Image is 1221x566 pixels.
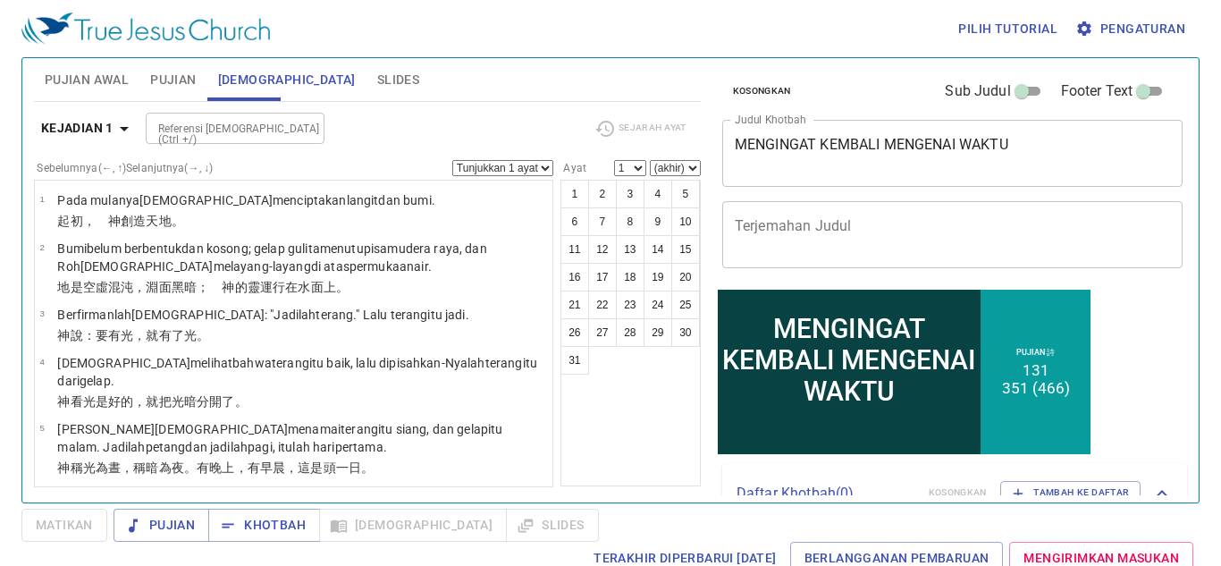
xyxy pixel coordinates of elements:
span: 2 [39,242,44,252]
img: True Jesus Church [21,13,270,45]
wh914: 。 [235,394,248,409]
wh996: gelap [80,374,114,388]
span: Slides [377,69,419,91]
span: Pujian [128,514,195,536]
wh6440: 上 [324,280,349,294]
wh3915: 。有晚上 [184,460,374,475]
span: 1 [39,194,44,204]
button: 2 [588,180,617,208]
wh216: 暗 [184,394,248,409]
wh7363: 在水 [285,280,349,294]
wh922: ; gelap gulita [57,241,486,274]
wh1254: langit [347,193,435,207]
button: 18 [616,263,644,291]
wh5921: 。 [336,280,349,294]
p: 神 [57,459,547,477]
p: Berfirmanlah [57,306,468,324]
button: Kosongkan [722,80,802,102]
wh3117: pertama [335,440,387,454]
p: 神 [57,393,547,410]
wh3588: terang [57,356,537,388]
wh7121: 光 [83,460,375,475]
p: 神 [57,326,468,344]
wh430: melayang-layang [214,259,432,274]
span: 3 [39,308,44,318]
p: 起初 [57,212,434,230]
wh3915: . Jadilah [97,440,387,454]
label: Ayat [560,163,586,173]
wh7121: 暗 [146,460,374,475]
span: Sub Judul [945,80,1010,102]
wh430: menciptakan [273,193,435,207]
button: 12 [588,235,617,264]
wh2896: ，就把光 [133,394,247,409]
wh430: 稱 [71,460,375,475]
button: 15 [671,235,700,264]
p: Pada mulanya [57,191,434,209]
button: 10 [671,207,700,236]
wh7225: ， 神 [83,214,184,228]
wh559: ：要有 [83,328,210,342]
button: Pujian [114,509,209,542]
button: 5 [671,180,700,208]
span: Tambah ke Daftar [1012,485,1129,501]
wh1961: pagi [248,440,387,454]
span: Footer Text [1061,80,1133,102]
p: [PERSON_NAME][DEMOGRAPHIC_DATA] [57,420,547,456]
button: 27 [588,318,617,347]
wh7363: di atas [311,259,432,274]
button: 19 [644,263,672,291]
p: 地 [57,278,547,296]
wh5921: permukaan [349,259,432,274]
button: 8 [616,207,644,236]
wh259: . [383,440,387,454]
button: 20 [671,263,700,291]
wh922: ，淵 [133,280,349,294]
button: 11 [560,235,589,264]
wh776: belum berbentuk [57,241,486,274]
button: 16 [560,263,589,291]
button: 28 [616,318,644,347]
span: 5 [39,423,44,433]
button: Pilih tutorial [951,13,1065,46]
wh4325: . [428,259,432,274]
button: 23 [616,291,644,319]
p: Bumi [57,240,547,275]
wh216: itu jadi [427,308,468,322]
wh559: [DEMOGRAPHIC_DATA] [131,308,469,322]
b: Kejadian 1 [41,117,114,139]
wh3117: ，稱 [121,460,374,475]
p: [DEMOGRAPHIC_DATA] [57,354,547,390]
wh6153: ，有早晨 [235,460,375,475]
span: [DEMOGRAPHIC_DATA] [218,69,356,91]
wh7307: [DEMOGRAPHIC_DATA] [80,259,432,274]
wh216: 為晝 [96,460,374,475]
wh776: 。 [172,214,184,228]
button: 26 [560,318,589,347]
label: Sebelumnya (←, ↑) Selanjutnya (→, ↓) [37,163,213,173]
wh2822: . [111,374,114,388]
wh7220: 光 [83,394,248,409]
wh430: 看 [71,394,248,409]
button: 22 [588,291,617,319]
span: Pengaturan [1079,18,1185,40]
wh216: 。 [197,328,209,342]
wh430: 說 [71,328,210,342]
button: 9 [644,207,672,236]
wh216: 是好的 [96,394,248,409]
wh1961: petang [146,440,387,454]
iframe: from-child [715,287,1093,457]
wh2822: ； 神 [197,280,349,294]
button: 3 [616,180,644,208]
wh8064: 地 [159,214,184,228]
span: Pujian Awal [45,69,129,91]
wh776: . [432,193,435,207]
button: 1 [560,180,589,208]
wh3117: 。 [361,460,374,475]
wh776: 是 [71,280,349,294]
span: Pilih tutorial [958,18,1057,40]
wh7225: [DEMOGRAPHIC_DATA] [139,193,435,207]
